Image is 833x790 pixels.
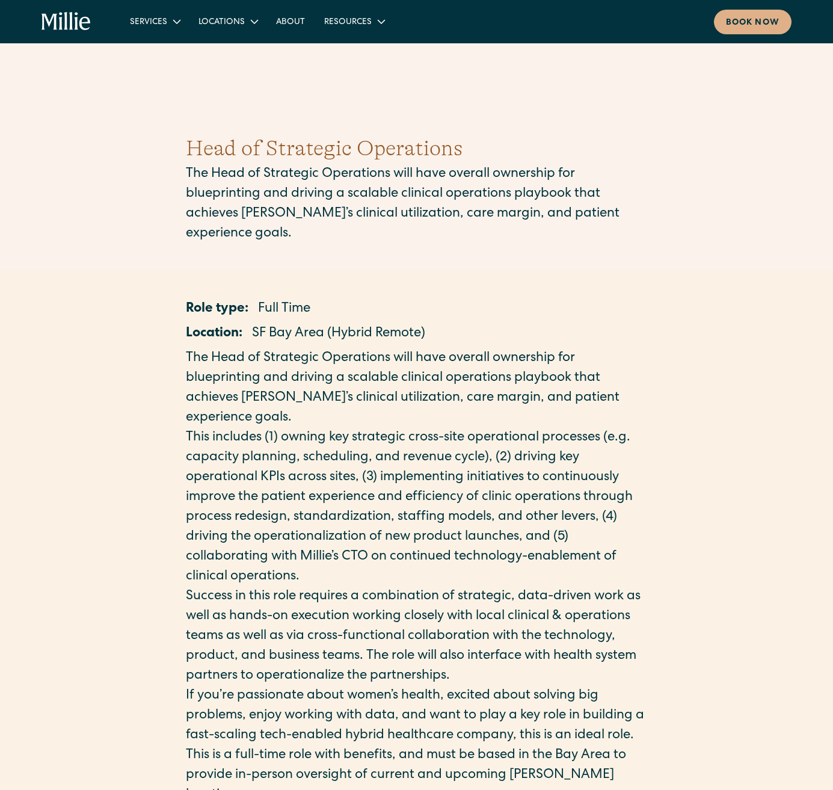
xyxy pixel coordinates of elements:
a: home [41,12,91,31]
div: Resources [324,16,372,29]
p: If you’re passionate about women’s health, excited about solving big problems, enjoy working with... [186,687,648,746]
p: Full Time [258,300,310,319]
div: Services [120,11,189,31]
p: The Head of Strategic Operations will have overall ownership for blueprinting and driving a scala... [186,165,648,244]
div: Resources [315,11,393,31]
p: Role type: [186,300,248,319]
div: Book now [726,17,779,29]
div: Services [130,16,167,29]
a: Book now [714,10,792,34]
p: The Head of Strategic Operations will have overall ownership for blueprinting and driving a scala... [186,349,648,428]
div: Locations [189,11,266,31]
p: This includes (1) owning key strategic cross-site operational processes (e.g. capacity planning, ... [186,428,648,587]
p: SF Bay Area (Hybrid Remote) [252,324,425,344]
a: About [266,11,315,31]
div: Locations [198,16,245,29]
h1: Head of Strategic Operations [186,132,648,165]
p: Location: [186,324,242,344]
p: Success in this role requires a combination of strategic, data-driven work as well as hands-on ex... [186,587,648,687]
